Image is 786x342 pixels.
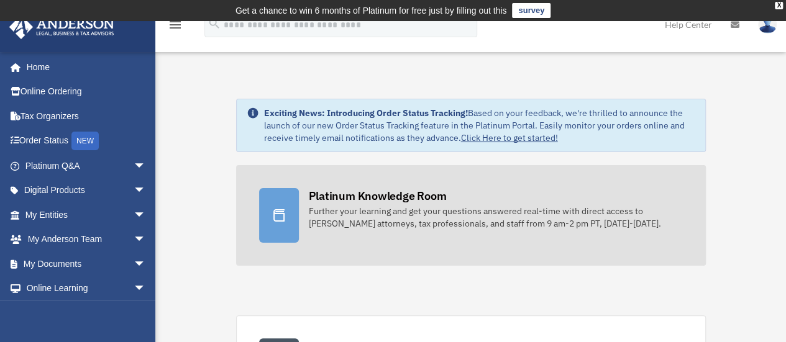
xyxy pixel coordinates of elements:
span: arrow_drop_down [134,178,158,204]
a: Online Ordering [9,79,165,104]
span: arrow_drop_down [134,251,158,277]
div: close [775,2,783,9]
a: survey [512,3,551,18]
a: Home [9,55,158,79]
strong: Exciting News: Introducing Order Status Tracking! [264,107,468,119]
span: arrow_drop_down [134,227,158,253]
span: arrow_drop_down [134,276,158,302]
a: My Documentsarrow_drop_down [9,251,165,276]
div: Further your learning and get your questions answered real-time with direct access to [PERSON_NAM... [309,205,683,230]
a: Tax Organizers [9,104,165,128]
a: Platinum Q&Aarrow_drop_down [9,153,165,178]
a: Order StatusNEW [9,128,165,154]
img: Anderson Advisors Platinum Portal [6,15,118,39]
a: menu [168,22,183,32]
span: arrow_drop_down [134,202,158,228]
div: Based on your feedback, we're thrilled to announce the launch of our new Order Status Tracking fe... [264,107,695,144]
div: Platinum Knowledge Room [309,188,447,204]
a: Digital Productsarrow_drop_down [9,178,165,203]
div: NEW [71,132,99,150]
a: My Anderson Teamarrow_drop_down [9,227,165,252]
a: My Entitiesarrow_drop_down [9,202,165,227]
div: Get a chance to win 6 months of Platinum for free just by filling out this [235,3,507,18]
i: menu [168,17,183,32]
i: search [208,17,221,30]
a: Click Here to get started! [461,132,558,143]
a: Platinum Knowledge Room Further your learning and get your questions answered real-time with dire... [236,165,706,266]
span: arrow_drop_down [134,153,158,179]
img: User Pic [758,16,777,34]
a: Online Learningarrow_drop_down [9,276,165,301]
